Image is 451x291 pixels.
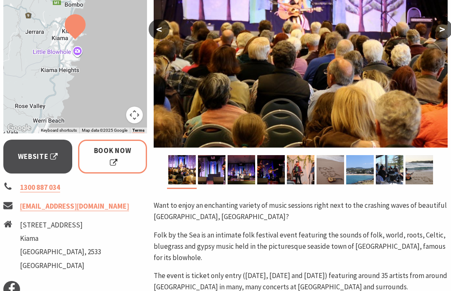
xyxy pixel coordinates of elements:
img: Folk by the Sea - Showground Pavilion [168,155,196,184]
li: [GEOGRAPHIC_DATA] [20,260,101,271]
img: Showground Pavilion [228,155,255,184]
a: Click to see this area on Google Maps [5,123,33,133]
img: KIAMA FOLK by the SEA [317,155,344,184]
a: Terms (opens in new tab) [132,128,144,133]
span: Book Now [90,145,135,168]
a: Website [3,140,72,173]
p: Want to enjoy an enchanting variety of music sessions right next to the crashing waves of beautif... [154,200,448,222]
img: Google [5,123,33,133]
img: Showground Pavilion [287,155,314,184]
li: [GEOGRAPHIC_DATA], 2533 [20,246,101,258]
a: 1300 887 034 [20,183,60,192]
img: KIAMA FOLK by the SEA [376,155,403,184]
li: Kiama [20,233,101,244]
p: Folk by the Sea is an intimate folk festival event featuring the sounds of folk, world, roots, Ce... [154,230,448,264]
li: [STREET_ADDRESS] [20,220,101,231]
img: KIAMA FOLK by the SEA [405,155,433,184]
a: Book Now [78,140,147,173]
img: Showground Pavilion [257,155,285,184]
img: KIAMA FOLK by the SEA [346,155,374,184]
span: Map data ©2025 Google [82,128,127,133]
button: < [149,19,170,39]
img: Showground Pavilion [198,155,225,184]
button: Map camera controls [126,107,143,123]
button: Keyboard shortcuts [41,128,77,133]
span: Website [18,151,58,162]
a: [EMAIL_ADDRESS][DOMAIN_NAME] [20,202,129,211]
